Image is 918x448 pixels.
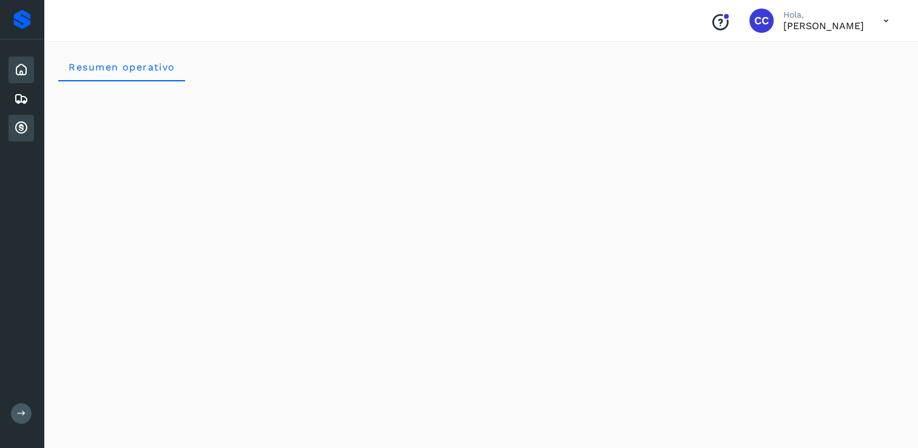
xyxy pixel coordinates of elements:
[8,56,34,83] div: Inicio
[8,115,34,141] div: Cuentas por cobrar
[68,61,175,73] span: Resumen operativo
[8,86,34,112] div: Embarques
[783,20,864,32] p: Carlos Cardiel Castro
[783,10,864,20] p: Hola,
